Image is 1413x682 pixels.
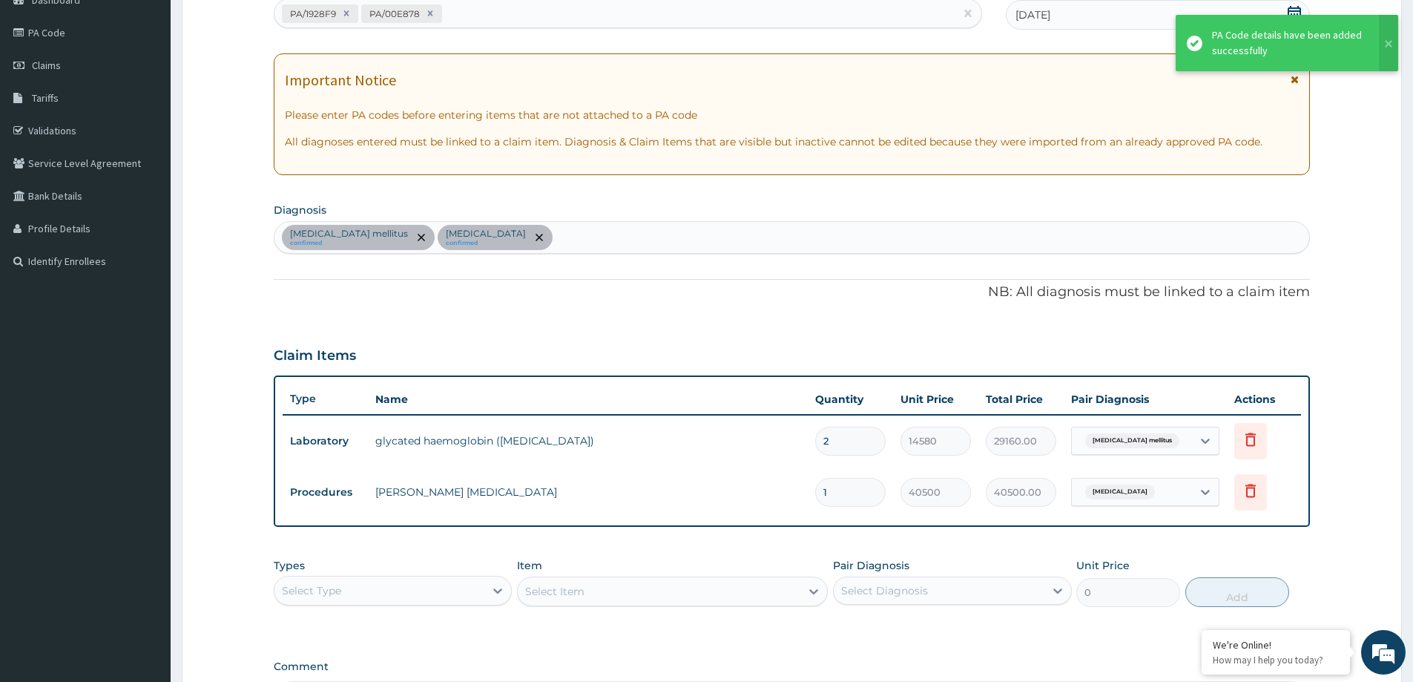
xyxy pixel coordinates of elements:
p: How may I help you today? [1213,654,1339,666]
span: remove selection option [533,231,546,244]
span: remove selection option [415,231,428,244]
label: Pair Diagnosis [833,558,909,573]
label: Unit Price [1076,558,1130,573]
p: NB: All diagnosis must be linked to a claim item [274,283,1310,302]
label: Comment [274,660,1310,673]
div: PA/00E878 [365,5,422,22]
span: Claims [32,59,61,72]
span: [MEDICAL_DATA] mellitus [1085,433,1179,448]
button: Add [1185,577,1289,607]
td: [PERSON_NAME] [MEDICAL_DATA] [368,477,808,507]
td: Laboratory [283,427,368,455]
p: All diagnoses entered must be linked to a claim item. Diagnosis & Claim Items that are visible bu... [285,134,1299,149]
textarea: Type your message and hit 'Enter' [7,405,283,457]
div: Minimize live chat window [243,7,279,43]
th: Total Price [978,384,1064,414]
th: Type [283,385,368,413]
label: Types [274,560,305,572]
h1: Important Notice [285,72,396,88]
p: Please enter PA codes before entering items that are not attached to a PA code [285,108,1299,122]
div: Chat with us now [77,83,249,102]
div: PA Code details have been added successfully [1212,27,1365,59]
div: Select Diagnosis [841,583,928,598]
td: Procedures [283,479,368,506]
div: Select Type [282,583,341,598]
div: We're Online! [1213,638,1339,652]
p: [MEDICAL_DATA] mellitus [290,228,408,240]
span: Tariffs [32,91,59,105]
small: confirmed [446,240,526,247]
p: [MEDICAL_DATA] [446,228,526,240]
th: Pair Diagnosis [1064,384,1227,414]
th: Unit Price [893,384,978,414]
div: PA/1928F9 [286,5,338,22]
th: Actions [1227,384,1301,414]
label: Item [517,558,542,573]
h3: Claim Items [274,348,356,364]
th: Name [368,384,808,414]
img: d_794563401_company_1708531726252_794563401 [27,74,60,111]
td: glycated haemoglobin ([MEDICAL_DATA]) [368,426,808,456]
span: [MEDICAL_DATA] [1085,485,1155,499]
label: Diagnosis [274,203,326,217]
span: We're online! [86,187,205,337]
th: Quantity [808,384,893,414]
span: [DATE] [1015,7,1050,22]
small: confirmed [290,240,408,247]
